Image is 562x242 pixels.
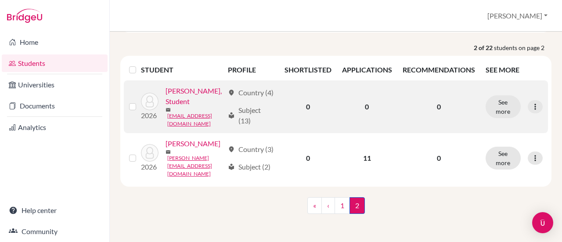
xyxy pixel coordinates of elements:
[480,59,548,80] th: SEE MORE
[403,101,475,112] p: 0
[141,59,223,80] th: STUDENT
[337,133,397,183] td: 11
[486,95,521,118] button: See more
[166,107,171,112] span: mail
[494,43,551,52] span: students on page 2
[2,33,108,51] a: Home
[228,89,235,96] span: location_on
[2,202,108,219] a: Help center
[279,133,337,183] td: 0
[2,119,108,136] a: Analytics
[166,86,224,107] a: [PERSON_NAME], Student
[228,144,274,155] div: Country (3)
[486,147,521,170] button: See more
[349,197,365,214] span: 2
[166,138,220,149] a: [PERSON_NAME]
[335,197,350,214] a: 1
[307,197,365,221] nav: ...
[307,197,322,214] a: «
[532,212,553,233] div: Open Intercom Messenger
[228,105,274,126] div: Subject (13)
[2,97,108,115] a: Documents
[279,80,337,133] td: 0
[403,153,475,163] p: 0
[228,112,235,119] span: local_library
[223,59,279,80] th: PROFILE
[228,146,235,153] span: location_on
[321,197,335,214] a: ‹
[7,9,42,23] img: Bridge-U
[279,59,337,80] th: SHORTLISTED
[167,154,224,178] a: [PERSON_NAME][EMAIL_ADDRESS][DOMAIN_NAME]
[337,80,397,133] td: 0
[228,162,270,172] div: Subject (2)
[2,76,108,94] a: Universities
[141,93,159,110] img: Swisher, Student
[397,59,480,80] th: RECOMMENDATIONS
[337,59,397,80] th: APPLICATIONS
[167,112,224,128] a: [EMAIL_ADDRESS][DOMAIN_NAME]
[141,110,159,121] p: 2026
[228,163,235,170] span: local_library
[2,223,108,240] a: Community
[228,87,274,98] div: Country (4)
[474,43,494,52] strong: 2 of 22
[483,7,551,24] button: [PERSON_NAME]
[141,144,159,162] img: Yoshikawa, Fabio
[166,149,171,155] span: mail
[2,54,108,72] a: Students
[141,162,159,172] p: 2026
